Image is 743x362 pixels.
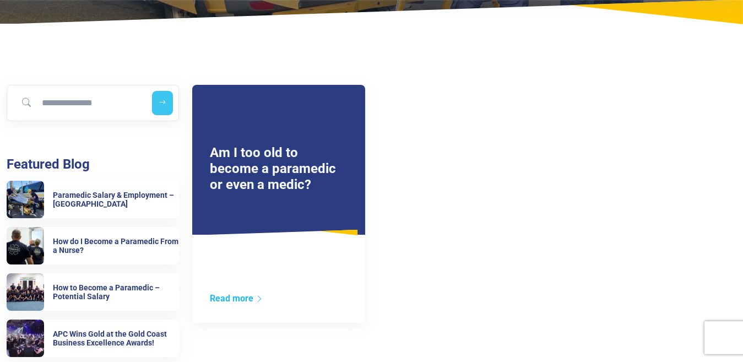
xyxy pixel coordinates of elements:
[7,273,179,311] a: How to Become a Paramedic – Potential Salary How to Become a Paramedic – Potential Salary
[7,227,179,264] a: How do I Become a Paramedic From a Nurse? How do I Become a Paramedic From a Nurse?
[210,145,336,192] a: Am I too old to become a paramedic or even a medic?
[53,283,179,302] h6: How to Become a Paramedic – Potential Salary
[53,329,179,348] h6: APC Wins Gold at the Gold Coast Business Excellence Awards!
[53,237,179,256] h6: How do I Become a Paramedic From a Nurse?
[7,227,44,264] img: How do I Become a Paramedic From a Nurse?
[210,293,263,304] a: Read more
[7,320,44,357] img: APC Wins Gold at the Gold Coast Business Excellence Awards!
[7,320,179,357] a: APC Wins Gold at the Gold Coast Business Excellence Awards! APC Wins Gold at the Gold Coast Busin...
[7,156,179,172] h3: Featured Blog
[7,181,44,218] img: Paramedic Salary & Employment – Queensland
[53,191,179,209] h6: Paramedic Salary & Employment – [GEOGRAPHIC_DATA]
[7,181,179,218] a: Paramedic Salary & Employment – Queensland Paramedic Salary & Employment – [GEOGRAPHIC_DATA]
[7,273,44,311] img: How to Become a Paramedic – Potential Salary
[12,91,144,115] input: Search for blog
